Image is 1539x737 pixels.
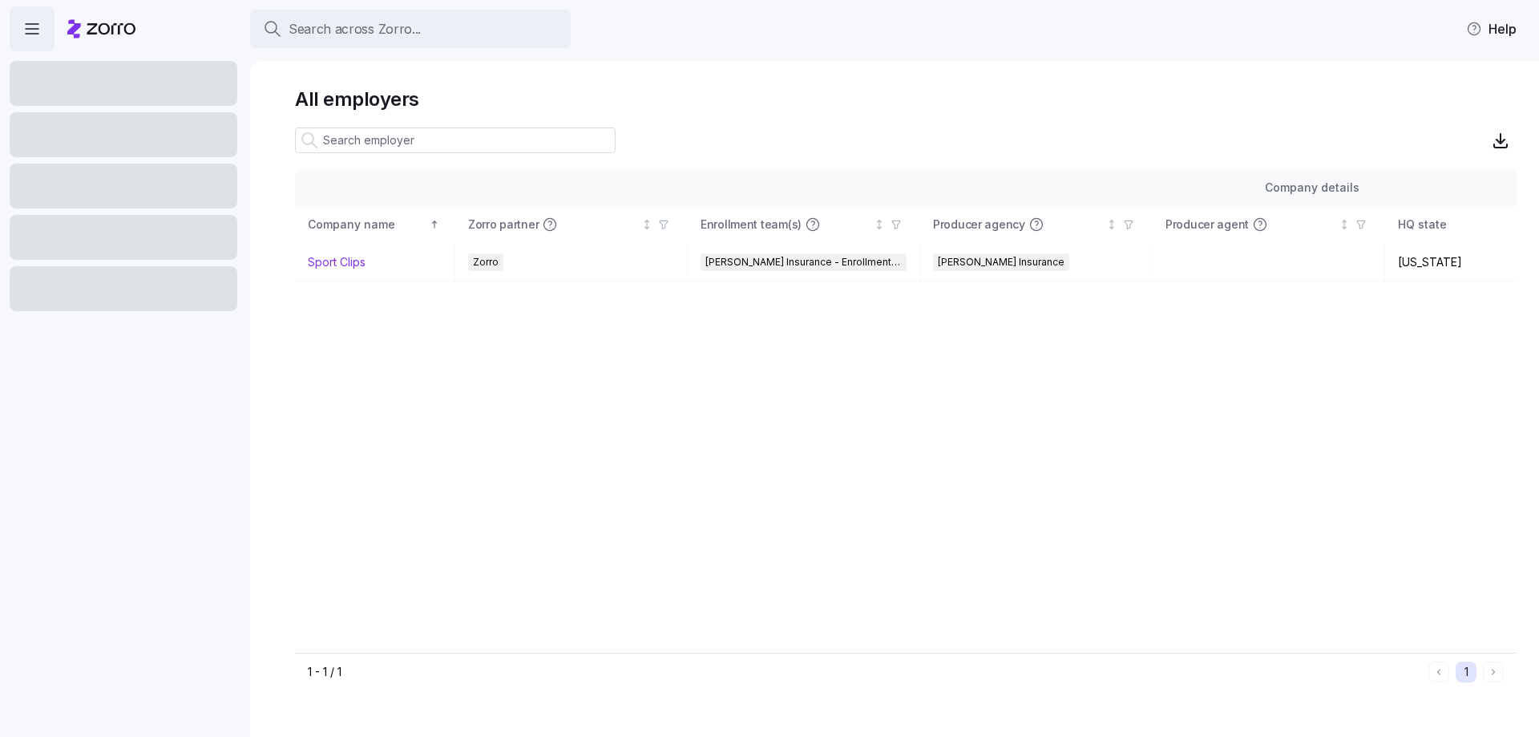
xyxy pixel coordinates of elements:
[1339,219,1350,230] div: Not sorted
[289,19,421,39] span: Search across Zorro...
[455,206,688,243] th: Zorro partnerNot sorted
[874,219,885,230] div: Not sorted
[920,206,1153,243] th: Producer agencyNot sorted
[1106,219,1117,230] div: Not sorted
[1453,13,1529,45] button: Help
[1466,19,1517,38] span: Help
[295,128,616,153] input: Search employer
[308,254,366,270] a: Sport Clips
[473,253,499,271] span: Zorro
[1428,662,1449,682] button: Previous page
[308,216,426,233] div: Company name
[250,10,571,48] button: Search across Zorro...
[429,219,440,230] div: Sorted ascending
[933,217,1025,233] span: Producer agency
[468,217,539,233] span: Zorro partner
[1153,206,1385,243] th: Producer agentNot sorted
[295,206,455,243] th: Company nameSorted ascending
[1165,217,1249,233] span: Producer agent
[295,87,1517,111] h1: All employers
[641,219,652,230] div: Not sorted
[308,664,1422,680] div: 1 - 1 / 1
[1456,662,1476,682] button: 1
[705,253,902,271] span: [PERSON_NAME] Insurance - Enrollment Team
[1483,662,1504,682] button: Next page
[688,206,920,243] th: Enrollment team(s)Not sorted
[701,217,802,233] span: Enrollment team(s)
[938,253,1064,271] span: [PERSON_NAME] Insurance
